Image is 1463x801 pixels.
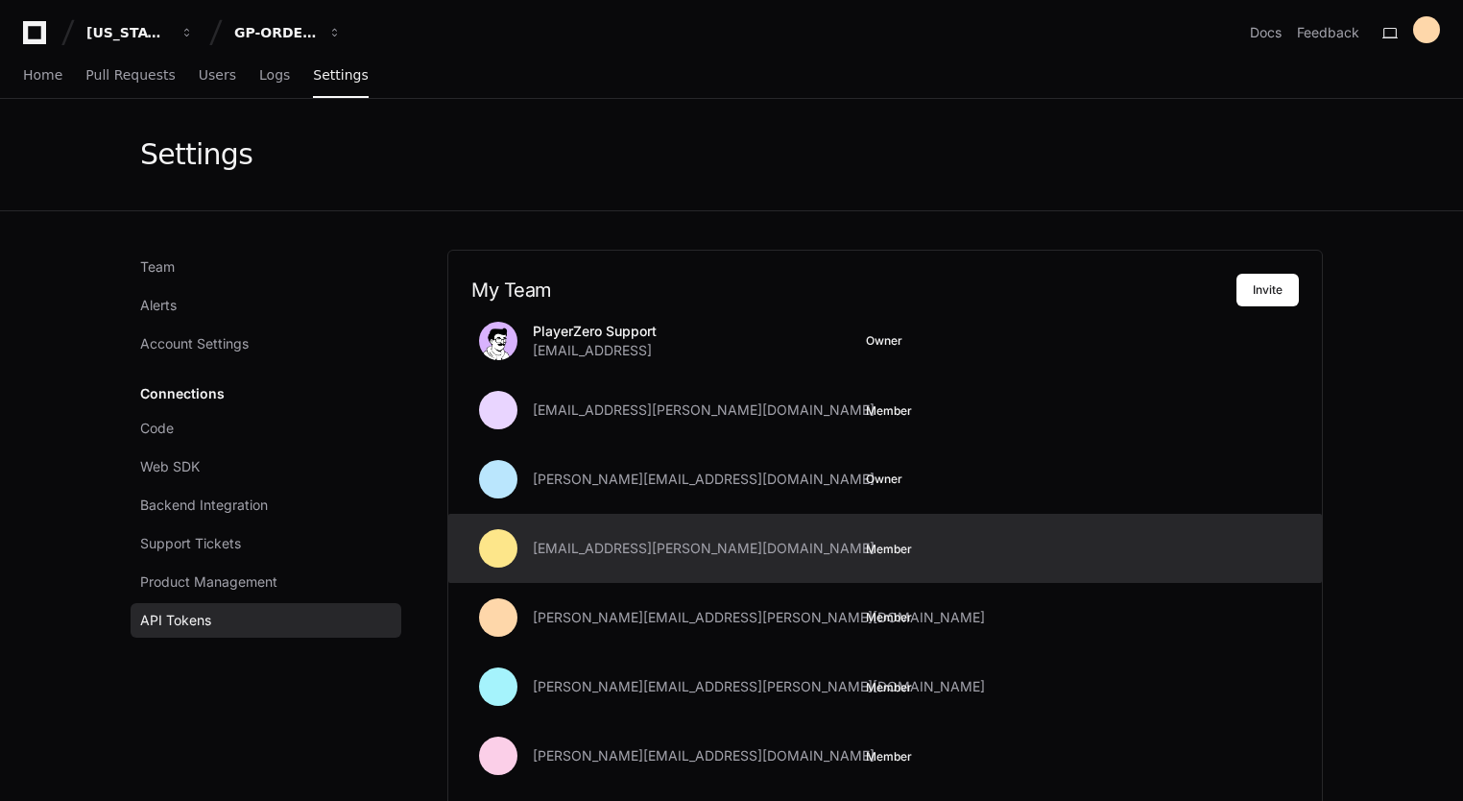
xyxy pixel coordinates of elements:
a: Logs [259,54,290,98]
span: Team [140,257,175,277]
div: GP-ORDERCONNECT [234,23,317,42]
a: Backend Integration [131,488,401,522]
span: Users [199,69,236,81]
button: Feedback [1297,23,1359,42]
span: Backend Integration [140,496,268,515]
span: Logs [259,69,290,81]
span: Settings [313,69,368,81]
button: Member [866,403,912,419]
span: Product Management [140,572,277,592]
span: [EMAIL_ADDRESS] [533,341,652,360]
a: Code [131,411,401,446]
span: [PERSON_NAME][EMAIL_ADDRESS][PERSON_NAME][DOMAIN_NAME] [533,677,985,696]
a: Home [23,54,62,98]
div: Settings [140,137,252,172]
span: Pull Requests [85,69,175,81]
span: Owner [866,472,902,487]
span: Member [866,610,912,625]
button: Member [866,680,912,695]
span: [PERSON_NAME][EMAIL_ADDRESS][PERSON_NAME][DOMAIN_NAME] [533,608,985,627]
span: Support Tickets [140,534,241,553]
a: Account Settings [131,327,401,361]
span: Home [23,69,62,81]
span: [EMAIL_ADDRESS][PERSON_NAME][DOMAIN_NAME] [533,539,875,558]
button: Member [866,542,912,557]
h2: My Team [471,279,1236,302]
img: avatar [479,322,517,360]
button: GP-ORDERCONNECT [227,15,349,50]
button: Invite [1236,274,1299,306]
a: Docs [1250,23,1282,42]
a: API Tokens [131,603,401,638]
span: [PERSON_NAME][EMAIL_ADDRESS][DOMAIN_NAME] [533,746,875,765]
span: API Tokens [140,611,211,630]
span: Account Settings [140,334,249,353]
span: Owner [866,333,902,349]
p: PlayerZero Support [533,322,657,341]
a: Support Tickets [131,526,401,561]
div: [US_STATE] Pacific [86,23,169,42]
a: Pull Requests [85,54,175,98]
span: Web SDK [140,457,200,476]
span: Code [140,419,174,438]
a: Settings [313,54,368,98]
a: Alerts [131,288,401,323]
button: Member [866,749,912,765]
a: Product Management [131,565,401,599]
a: Web SDK [131,449,401,484]
span: [EMAIL_ADDRESS][PERSON_NAME][DOMAIN_NAME] [533,400,875,420]
a: Team [131,250,401,284]
button: [US_STATE] Pacific [79,15,202,50]
span: Alerts [140,296,177,315]
a: Users [199,54,236,98]
span: [PERSON_NAME][EMAIL_ADDRESS][DOMAIN_NAME] [533,470,875,489]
